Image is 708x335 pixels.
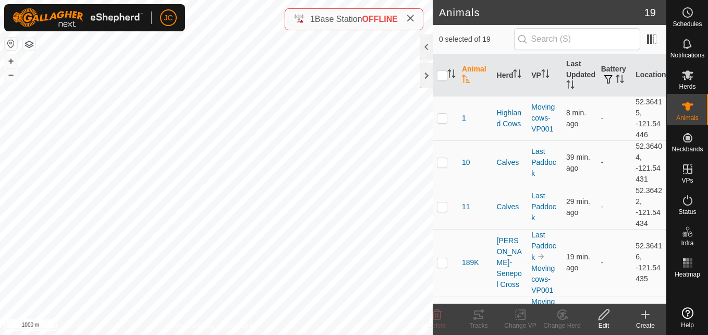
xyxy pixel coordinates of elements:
p-sorticon: Activate to sort [616,76,624,85]
td: 52.36416, -121.54435 [631,229,666,296]
span: Animals [676,115,699,121]
span: 10 [462,157,470,168]
a: Last Paddock [531,192,556,222]
td: - [597,185,632,229]
td: 52.36422, -121.54434 [631,185,666,229]
span: Notifications [670,52,704,58]
span: 19 [644,5,656,20]
a: Last Paddock [531,147,556,177]
p-sorticon: Activate to sort [513,71,521,79]
div: Change Herd [541,321,583,330]
a: Privacy Policy [175,321,214,331]
img: to [537,253,545,261]
div: Change VP [499,321,541,330]
button: Map Layers [23,38,35,51]
span: Sep 2, 2025, 1:08 PM [566,197,590,217]
a: Moving cows-VP001 [531,297,555,328]
a: Contact Us [227,321,258,331]
a: Moving cows-VP001 [531,103,555,133]
h2: Animals [439,6,644,19]
th: Animal [458,54,493,97]
div: Highland Cows [497,107,523,129]
a: Last Paddock [531,231,556,261]
span: OFFLINE [362,15,398,23]
th: VP [527,54,562,97]
img: Gallagher Logo [13,8,143,27]
th: Location [631,54,666,97]
div: [PERSON_NAME]-Senepol Cross [497,235,523,290]
span: Help [681,322,694,328]
div: Edit [583,321,625,330]
span: VPs [681,177,693,184]
span: Sep 2, 2025, 1:19 PM [566,253,590,272]
span: JC [164,13,173,23]
button: Reset Map [5,38,17,50]
p-sorticon: Activate to sort [447,71,456,79]
div: Tracks [458,321,499,330]
p-sorticon: Activate to sort [462,76,470,85]
span: Base Station [315,15,362,23]
div: Create [625,321,666,330]
td: - [597,229,632,296]
span: 1 [310,15,315,23]
span: Heatmap [675,271,700,278]
p-sorticon: Activate to sort [541,71,550,79]
span: Delete [428,322,446,329]
span: Schedules [673,21,702,27]
span: 11 [462,201,470,212]
span: Neckbands [672,146,703,152]
button: – [5,68,17,81]
td: - [597,140,632,185]
th: Last Updated [562,54,597,97]
span: Infra [681,240,693,246]
th: Battery [597,54,632,97]
td: 52.36404, -121.54431 [631,140,666,185]
th: Herd [493,54,528,97]
a: Help [667,303,708,332]
td: 52.36415, -121.54446 [631,96,666,140]
span: 189K [462,257,479,268]
a: Moving cows-VP001 [531,264,555,294]
span: Sep 2, 2025, 12:58 PM [566,153,590,172]
div: Calves [497,201,523,212]
span: Status [678,209,696,215]
input: Search (S) [514,28,640,50]
span: 1 [462,113,466,124]
td: - [597,96,632,140]
button: + [5,55,17,67]
span: 0 selected of 19 [439,34,514,45]
span: Sep 2, 2025, 1:29 PM [566,109,586,128]
span: Herds [679,83,695,90]
p-sorticon: Activate to sort [566,82,575,90]
div: Calves [497,157,523,168]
